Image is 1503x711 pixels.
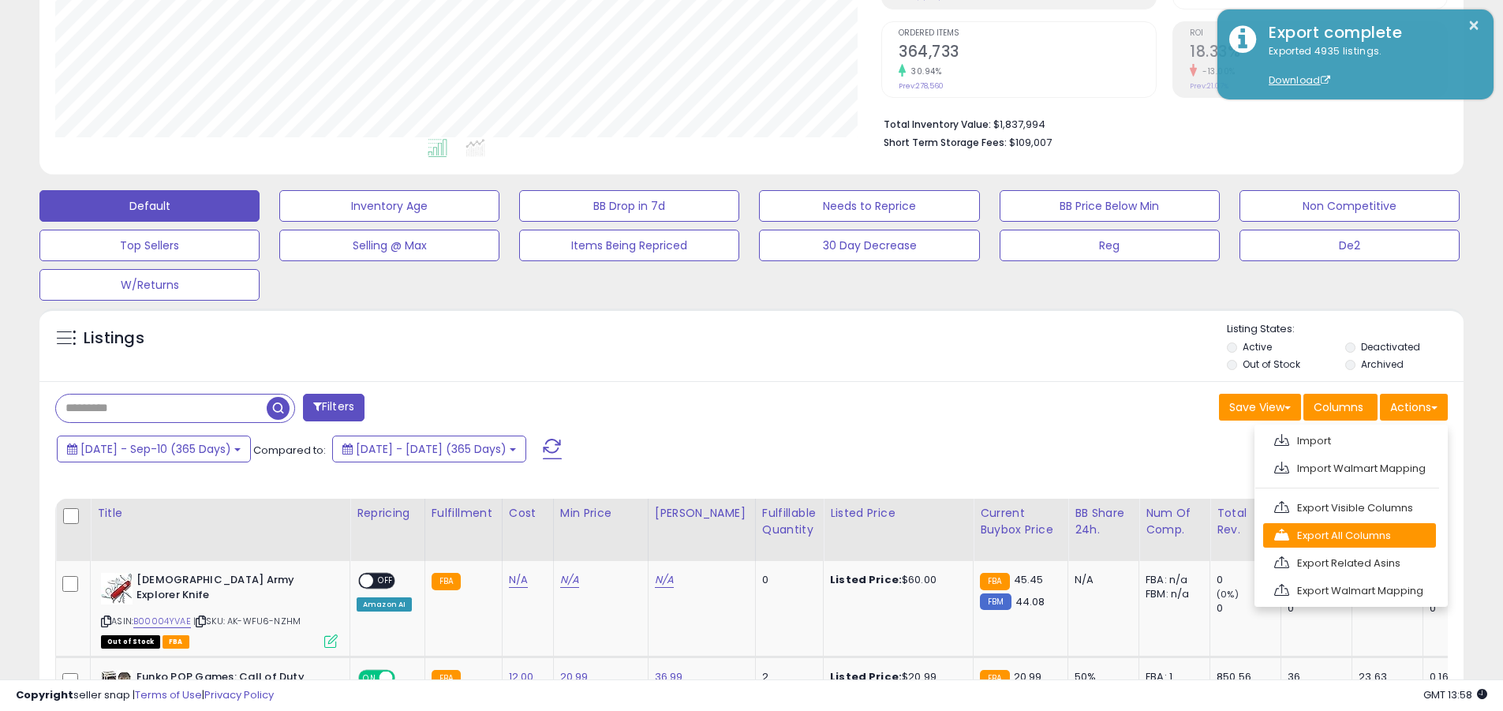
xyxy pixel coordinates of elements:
[253,443,326,458] span: Compared to:
[1430,670,1494,684] div: 0.16
[1359,670,1423,684] div: 23.63
[1219,394,1301,421] button: Save View
[16,688,274,703] div: seller snap | |
[1075,505,1132,538] div: BB Share 24h.
[1257,44,1482,88] div: Exported 4935 listings.
[1217,670,1281,684] div: 850.56
[830,670,961,684] div: $20.99
[1227,322,1464,337] p: Listing States:
[360,671,379,684] span: ON
[980,670,1009,687] small: FBA
[980,505,1061,538] div: Current Buybox Price
[655,669,683,685] a: 36.99
[899,29,1156,38] span: Ordered Items
[39,190,260,222] button: Default
[759,230,979,261] button: 30 Day Decrease
[1263,523,1436,548] a: Export All Columns
[1009,135,1052,150] span: $109,007
[133,615,191,628] a: B00004YVAE
[560,669,589,685] a: 20.99
[830,573,961,587] div: $60.00
[1146,670,1198,684] div: FBA: 1
[80,441,231,457] span: [DATE] - Sep-10 (365 Days)
[136,670,328,703] b: Funko POP Games: Call of Duty Action Figure - [PERSON_NAME]
[1190,29,1447,38] span: ROI
[1217,588,1239,601] small: (0%)
[762,670,811,684] div: 2
[1000,230,1220,261] button: Reg
[759,190,979,222] button: Needs to Reprice
[1288,670,1352,684] div: 36
[1423,687,1487,702] span: 2025-09-11 13:58 GMT
[1146,573,1198,587] div: FBA: n/a
[519,190,739,222] button: BB Drop in 7d
[1303,394,1378,421] button: Columns
[39,269,260,301] button: W/Returns
[980,593,1011,610] small: FBM
[1146,587,1198,601] div: FBM: n/a
[279,230,499,261] button: Selling @ Max
[1146,505,1203,538] div: Num of Comp.
[1000,190,1220,222] button: BB Price Below Min
[762,573,811,587] div: 0
[101,635,160,649] span: All listings that are currently out of stock and unavailable for purchase on Amazon
[1075,573,1127,587] div: N/A
[884,114,1436,133] li: $1,837,994
[762,505,817,538] div: Fulfillable Quantity
[1217,601,1281,616] div: 0
[279,190,499,222] button: Inventory Age
[356,441,507,457] span: [DATE] - [DATE] (365 Days)
[57,436,251,462] button: [DATE] - Sep-10 (365 Days)
[1263,551,1436,575] a: Export Related Asins
[1217,505,1274,538] div: Total Rev.
[432,670,461,687] small: FBA
[884,118,991,131] b: Total Inventory Value:
[101,670,133,691] img: 51ARieqcELL._SL40_.jpg
[1190,81,1228,91] small: Prev: 21.07%
[39,230,260,261] button: Top Sellers
[357,597,412,612] div: Amazon AI
[1239,230,1460,261] button: De2
[1190,43,1447,64] h2: 18.33%
[101,573,338,646] div: ASIN:
[884,136,1007,149] b: Short Term Storage Fees:
[509,572,528,588] a: N/A
[357,505,418,522] div: Repricing
[84,327,144,350] h5: Listings
[509,669,534,685] a: 12.00
[101,573,133,604] img: 51w63OtydkL._SL40_.jpg
[1269,73,1330,87] a: Download
[1197,65,1236,77] small: -13.00%
[1257,21,1482,44] div: Export complete
[1243,357,1300,371] label: Out of Stock
[560,505,641,522] div: Min Price
[655,572,674,588] a: N/A
[1263,578,1436,603] a: Export Walmart Mapping
[509,505,547,522] div: Cost
[1014,572,1044,587] span: 45.45
[1263,456,1436,481] a: Import Walmart Mapping
[1263,496,1436,520] a: Export Visible Columns
[1361,357,1404,371] label: Archived
[1014,669,1042,684] span: 20.99
[1288,601,1352,616] div: 0
[655,505,749,522] div: [PERSON_NAME]
[1467,16,1480,36] button: ×
[830,669,902,684] b: Listed Price:
[1314,399,1363,415] span: Columns
[1239,190,1460,222] button: Non Competitive
[163,635,189,649] span: FBA
[303,394,365,421] button: Filters
[1217,573,1281,587] div: 0
[136,573,328,606] b: [DEMOGRAPHIC_DATA] Army Explorer Knife
[332,436,526,462] button: [DATE] - [DATE] (365 Days)
[373,574,398,588] span: OFF
[899,81,944,91] small: Prev: 278,560
[519,230,739,261] button: Items Being Repriced
[1430,601,1494,616] div: 0
[906,65,941,77] small: 30.94%
[97,505,343,522] div: Title
[432,573,461,590] small: FBA
[204,687,274,702] a: Privacy Policy
[1075,670,1127,684] div: 50%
